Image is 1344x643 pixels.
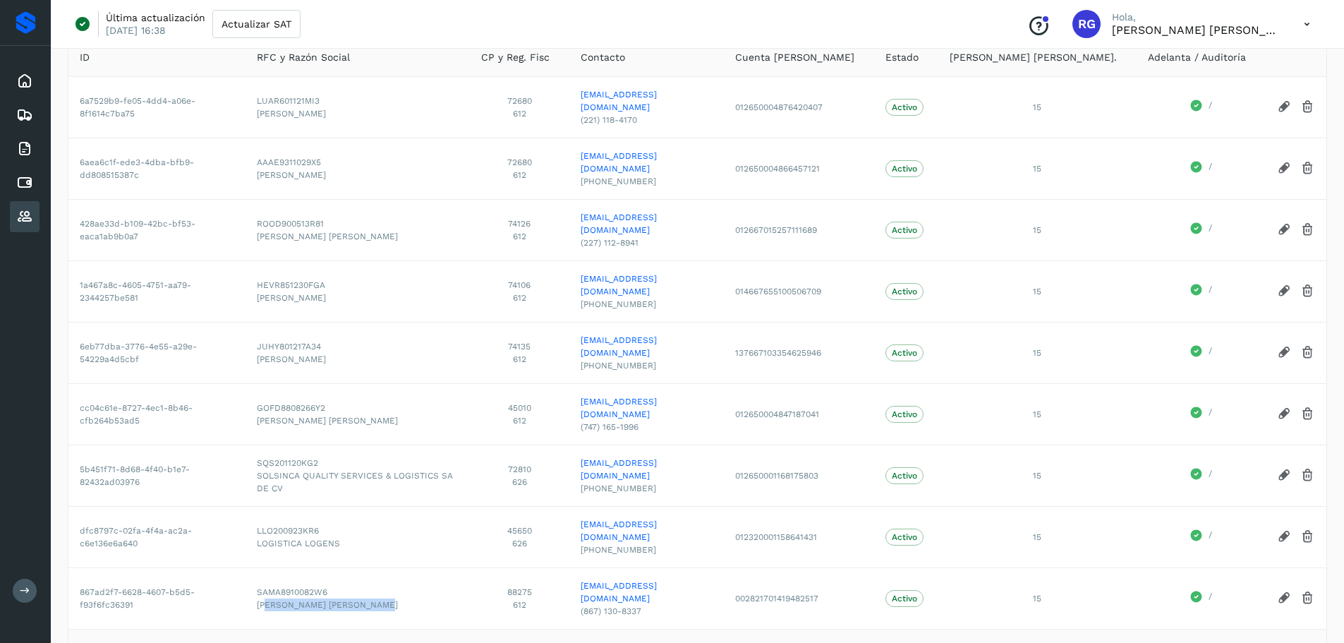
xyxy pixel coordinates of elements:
span: 15 [1033,348,1041,358]
span: [PHONE_NUMBER] [581,298,713,311]
span: 612 [481,230,558,243]
span: LLO200923KR6 [257,524,459,537]
span: [PERSON_NAME] [PERSON_NAME] [257,599,459,611]
a: [EMAIL_ADDRESS][DOMAIN_NAME] [581,579,713,605]
div: Inicio [10,66,40,97]
a: [EMAIL_ADDRESS][DOMAIN_NAME] [581,88,713,114]
span: 15 [1033,532,1041,542]
span: [PERSON_NAME] [PERSON_NAME]. [950,50,1117,65]
span: 74135 [481,340,558,353]
div: / [1148,222,1254,239]
div: / [1148,406,1254,423]
div: / [1148,283,1254,300]
td: dfc8797c-02fa-4f4a-ac2a-c6e136e6a640 [68,506,246,567]
span: (747) 165-1996 [581,421,713,433]
span: 88275 [481,586,558,599]
span: 626 [481,537,558,550]
div: Facturas [10,133,40,164]
td: 012650001168175803 [724,445,874,506]
a: [EMAIL_ADDRESS][DOMAIN_NAME] [581,211,713,236]
span: ID [80,50,90,65]
div: Embarques [10,100,40,131]
span: 45650 [481,524,558,537]
td: 012320001158641431 [724,506,874,567]
span: 612 [481,169,558,181]
span: LOGISTICA LOGENS [257,537,459,550]
span: 15 [1033,164,1041,174]
p: Hola, [1112,11,1281,23]
span: 15 [1033,409,1041,419]
span: 72680 [481,156,558,169]
span: 626 [481,476,558,488]
div: Cuentas por pagar [10,167,40,198]
div: / [1148,99,1254,116]
span: [PHONE_NUMBER] [581,543,713,556]
span: 15 [1033,102,1041,112]
div: Proveedores [10,201,40,232]
p: Rosa Gabriela Ponce Segovia [1112,23,1281,37]
span: (867) 130-8337 [581,605,713,618]
p: [DATE] 16:38 [106,24,166,37]
td: 1a467a8c-4605-4751-aa79-2344257be581 [68,260,246,322]
td: 012650004866457121 [724,138,874,199]
p: Activo [892,594,917,603]
p: Activo [892,409,917,419]
a: [EMAIL_ADDRESS][DOMAIN_NAME] [581,272,713,298]
td: 012650004876420407 [724,76,874,138]
span: 15 [1033,594,1041,603]
span: SAMA8910082W6 [257,586,459,599]
span: Adelanta / Auditoría [1148,50,1246,65]
a: [EMAIL_ADDRESS][DOMAIN_NAME] [581,518,713,543]
span: 15 [1033,225,1041,235]
span: 74126 [481,217,558,230]
span: LUAR601121MI3 [257,95,459,107]
div: / [1148,529,1254,546]
span: ROOD900513R81 [257,217,459,230]
span: JUHY801217A34 [257,340,459,353]
p: Activo [892,471,917,481]
td: 867ad2f7-6628-4607-b5d5-f93f6fc36391 [68,567,246,629]
span: Cuenta [PERSON_NAME] [735,50,854,65]
div: / [1148,344,1254,361]
a: [EMAIL_ADDRESS][DOMAIN_NAME] [581,395,713,421]
a: [EMAIL_ADDRESS][DOMAIN_NAME] [581,150,713,175]
p: Activo [892,102,917,112]
span: 612 [481,414,558,427]
span: (221) 118-4170 [581,114,713,126]
div: / [1148,590,1254,607]
span: HEVR851230FGA [257,279,459,292]
p: Activo [892,225,917,235]
span: 612 [481,599,558,611]
span: Contacto [581,50,625,65]
span: 72810 [481,463,558,476]
span: (227) 112-8941 [581,236,713,249]
span: 612 [481,353,558,366]
span: 612 [481,107,558,120]
p: Última actualización [106,11,205,24]
span: Estado [885,50,919,65]
p: Activo [892,532,917,542]
td: 002821701419482517 [724,567,874,629]
span: AAAE9311029X5 [257,156,459,169]
span: [PERSON_NAME] [PERSON_NAME] [257,230,459,243]
button: Actualizar SAT [212,10,301,38]
span: SQS201120KG2 [257,457,459,469]
span: 15 [1033,287,1041,296]
td: 6aea6c1f-ede3-4dba-bfb9-dd808515387c [68,138,246,199]
span: [PERSON_NAME] [257,292,459,304]
td: 012650004847187041 [724,383,874,445]
span: 15 [1033,471,1041,481]
div: / [1148,467,1254,484]
span: Actualizar SAT [222,19,291,29]
td: 137667103354625946 [724,322,874,383]
p: Activo [892,164,917,174]
span: 612 [481,292,558,304]
span: [PERSON_NAME] [257,353,459,366]
span: [PERSON_NAME] [257,107,459,120]
span: RFC y Razón Social [257,50,350,65]
span: [PERSON_NAME] [PERSON_NAME] [257,414,459,427]
td: 5b451f71-8d68-4f40-b1e7-82432ad03976 [68,445,246,506]
span: [PHONE_NUMBER] [581,482,713,495]
td: 6a7529b9-fe05-4dd4-a06e-8f1614c7ba75 [68,76,246,138]
span: SOLSINCA QUALITY SERVICES & LOGISTICS SA DE CV [257,469,459,495]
